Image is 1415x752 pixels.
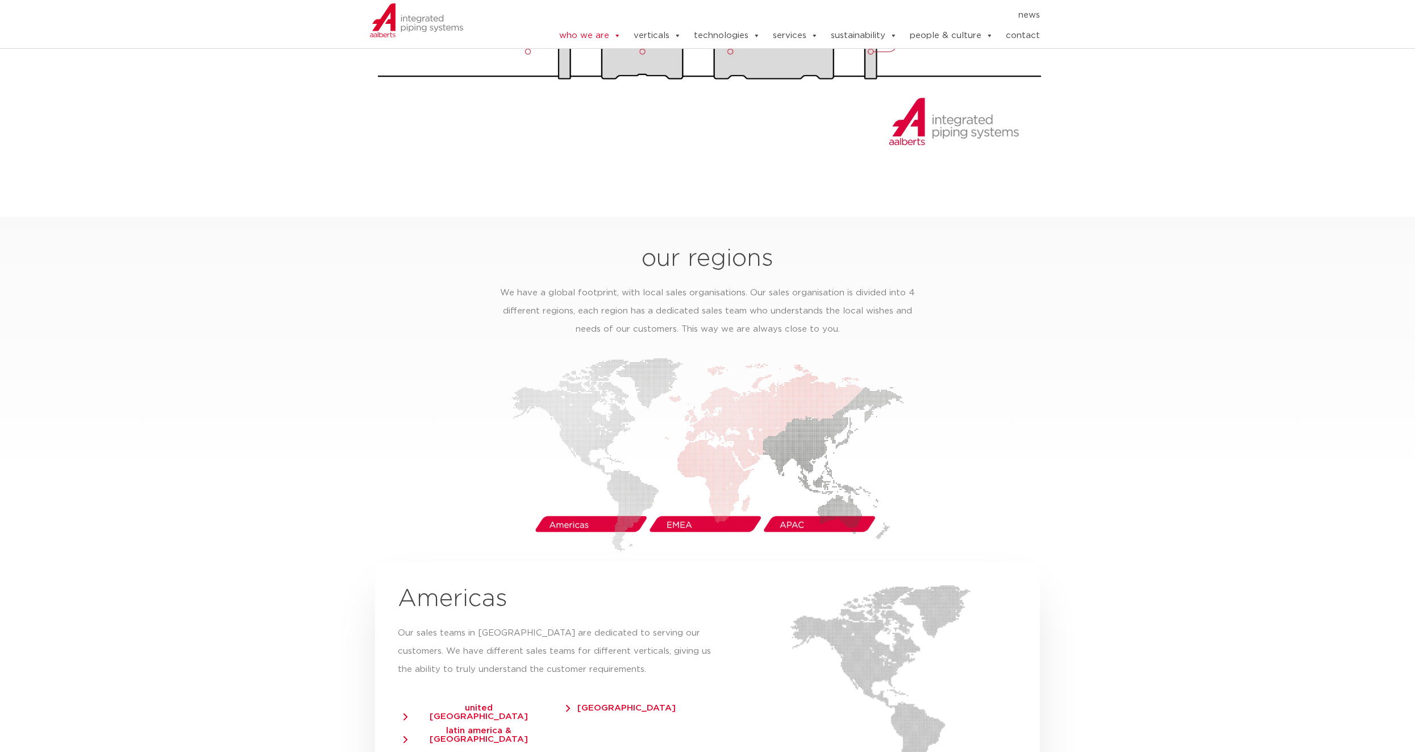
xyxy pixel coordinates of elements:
a: united [GEOGRAPHIC_DATA] [403,698,560,721]
a: services [773,24,818,47]
h2: our regions [375,245,1040,273]
a: verticals [634,24,681,47]
span: latin america & [GEOGRAPHIC_DATA] [403,726,543,743]
a: news [1018,6,1040,24]
span: united [GEOGRAPHIC_DATA] [403,704,543,721]
nav: Menu [524,6,1040,24]
p: Our sales teams in [GEOGRAPHIC_DATA] are dedicated to serving our customers. We have different sa... [398,624,723,679]
a: sustainability [831,24,897,47]
a: technologies [694,24,760,47]
a: who we are [559,24,621,47]
h2: Americas [398,586,723,613]
a: people & culture [910,24,993,47]
span: [GEOGRAPHIC_DATA] [566,704,676,712]
a: latin america & [GEOGRAPHIC_DATA] [403,721,560,743]
a: [GEOGRAPHIC_DATA] [566,698,693,712]
a: contact [1006,24,1040,47]
p: We have a global footprint, with local sales organisations. Our sales organisation is divided int... [492,284,924,339]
